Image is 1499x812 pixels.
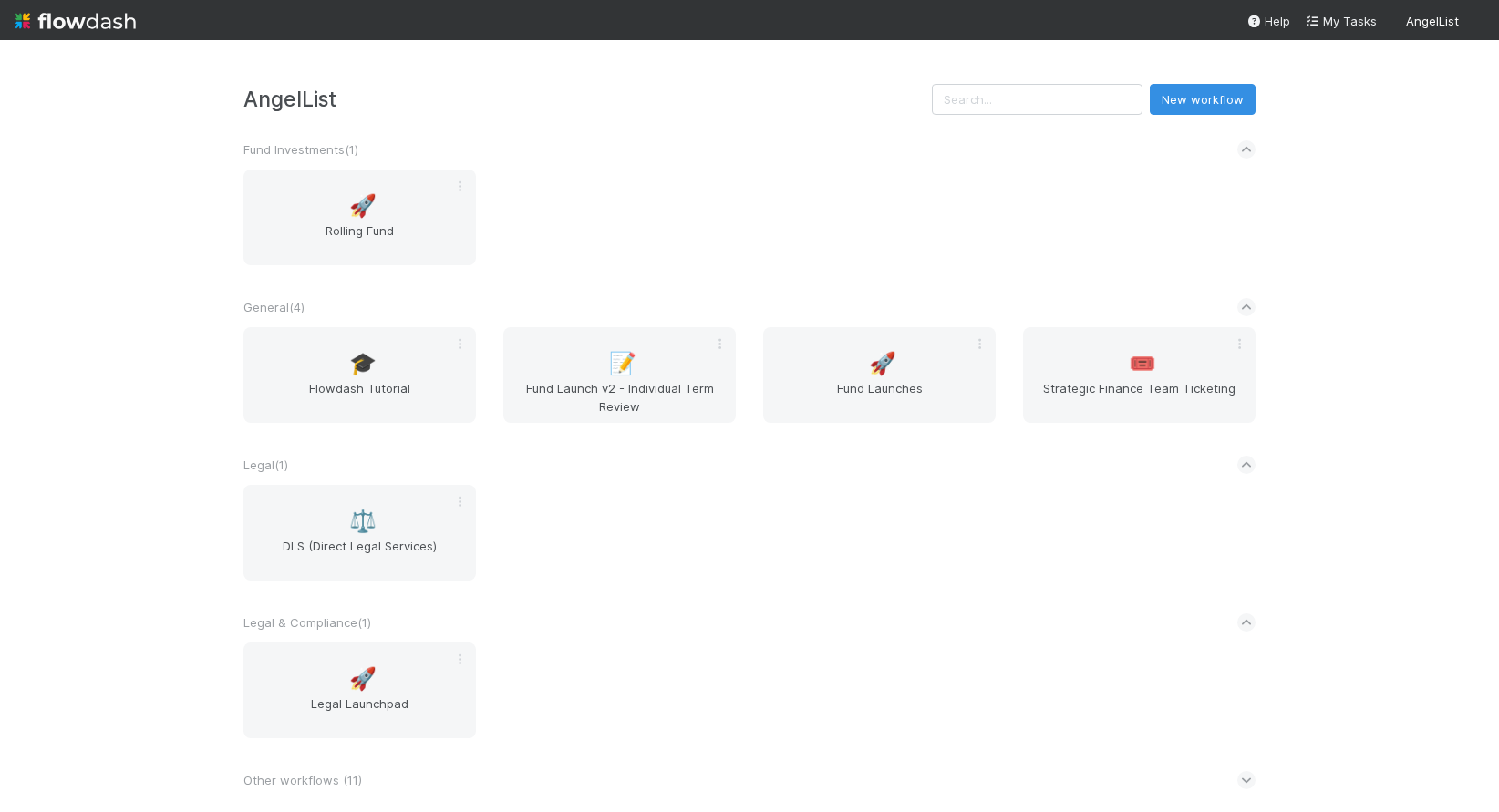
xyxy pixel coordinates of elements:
span: General ( 4 ) [243,300,305,314]
span: Strategic Finance Team Ticketing [1030,379,1248,416]
span: Legal Launchpad [251,694,469,731]
span: ⚖️ [349,509,377,533]
span: 🚀 [349,667,377,691]
span: 🚀 [349,194,377,218]
span: AngelList [1406,14,1459,28]
a: 📝Fund Launch v2 - Individual Term Review [503,327,736,423]
span: Legal ( 1 ) [243,457,288,472]
a: ⚖️DLS (Direct Legal Services) [243,485,476,581]
a: 🚀Fund Launches [763,327,996,423]
span: My Tasks [1305,14,1377,28]
span: Rolling Fund [251,221,469,258]
img: avatar_6811aa62-070e-4b0a-ab85-15874fb457a1.png [1466,13,1484,31]
a: My Tasks [1305,12,1377,30]
span: DLS (Direct Legal Services) [251,537,469,573]
span: Fund Launches [770,379,988,416]
a: 🚀Legal Launchpad [243,642,476,738]
a: 🚀Rolling Fund [243,170,476,265]
h3: AngelList [243,87,932,111]
a: 🎟️Strategic Finance Team Ticketing [1023,327,1256,423]
span: 🎟️ [1129,352,1156,375]
span: 🎓 [349,352,377,375]
span: Legal & Compliance ( 1 ) [243,615,371,630]
span: Fund Launch v2 - Individual Term Review [511,379,729,416]
span: Flowdash Tutorial [251,379,469,416]
span: 🚀 [869,352,896,375]
div: Help [1246,12,1290,30]
span: Fund Investments ( 1 ) [243,142,358,157]
button: New workflow [1150,84,1256,115]
input: Search... [932,84,1142,115]
span: 📝 [609,352,636,375]
a: 🎓Flowdash Tutorial [243,327,476,423]
span: Other workflows ( 11 ) [243,773,362,787]
img: logo-inverted-e16ddd16eac7371096b0.svg [15,5,136,36]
